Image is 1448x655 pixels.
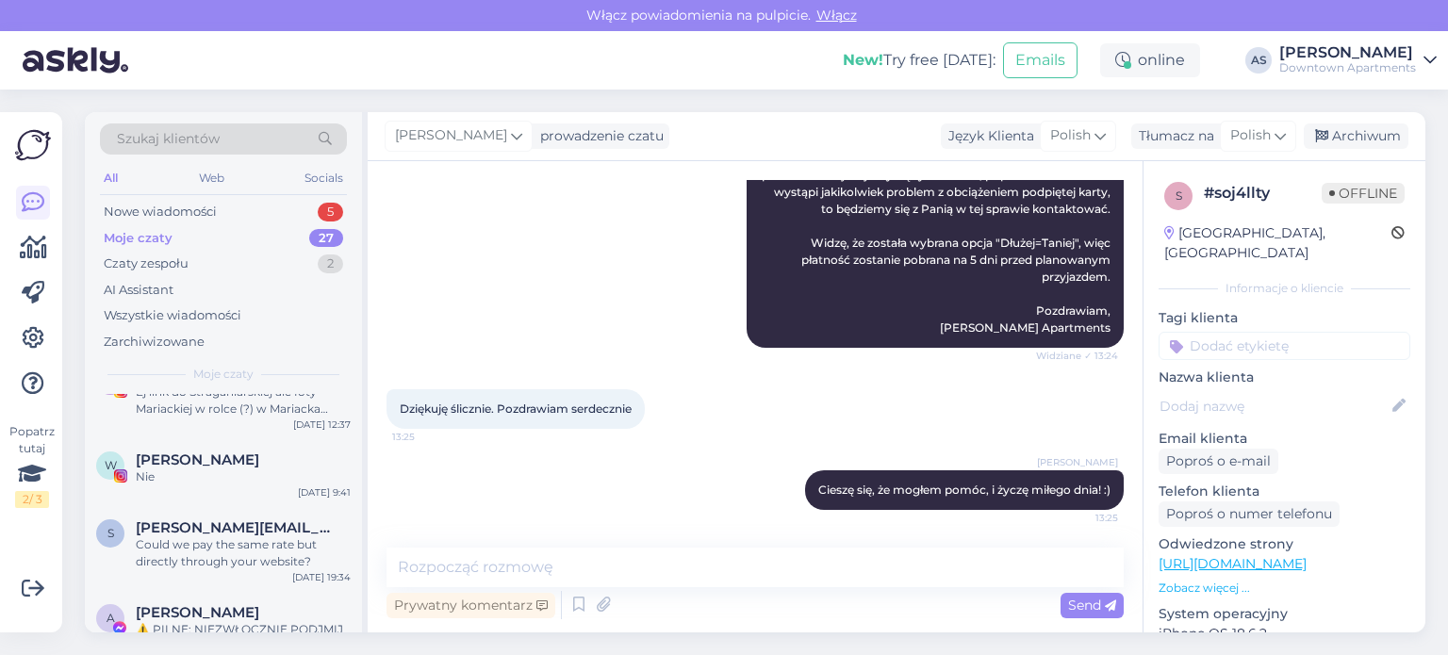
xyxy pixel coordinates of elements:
[1279,45,1437,75] a: [PERSON_NAME]Downtown Apartments
[533,126,664,146] div: prowadzenie czatu
[104,254,189,273] div: Czaty zespołu
[1159,580,1410,597] p: Zobacz więcej ...
[136,519,332,536] span: sharbel.dahlan@gmail.com
[1159,604,1410,624] p: System operacyjny
[292,570,351,584] div: [DATE] 19:34
[1003,42,1078,78] button: Emails
[107,611,115,625] span: A
[195,166,228,190] div: Web
[136,536,351,570] div: Could we pay the same rate but directly through your website?
[309,229,343,248] div: 27
[1322,183,1405,204] span: Offline
[105,458,117,472] span: W
[100,166,122,190] div: All
[1159,624,1410,644] p: iPhone OS 18.6.2
[1204,182,1322,205] div: # soj4llty
[104,306,241,325] div: Wszystkie wiadomości
[298,485,351,499] div: [DATE] 9:41
[1304,123,1408,149] div: Archiwum
[1159,555,1307,572] a: [URL][DOMAIN_NAME]
[1279,45,1416,60] div: [PERSON_NAME]
[1159,368,1410,387] p: Nazwa klienta
[843,49,995,72] div: Try free [DATE]:
[1164,223,1391,263] div: [GEOGRAPHIC_DATA], [GEOGRAPHIC_DATA]
[395,125,507,146] span: [PERSON_NAME]
[318,254,343,273] div: 2
[136,621,351,655] div: ⚠️ PILNE: NIEZWŁOCZNIE PODJMIJ DZIAŁANIE Twoja firmowa strona na Facebooku została oznaczona za p...
[193,366,254,383] span: Moje czaty
[843,51,883,69] b: New!
[15,423,49,508] div: Popatrz tutaj
[392,430,463,444] span: 13:25
[117,129,220,149] span: Szukaj klientów
[941,126,1034,146] div: Język Klienta
[1159,308,1410,328] p: Tagi klienta
[1230,125,1271,146] span: Polish
[1037,455,1118,469] span: [PERSON_NAME]
[293,418,351,432] div: [DATE] 12:37
[1159,501,1340,527] div: Poproś o numer telefonu
[136,384,351,418] div: Ej link do Straganiarskiej ale foty Mariackiej w rolce (?) w Mariacka jedna sypialnia
[1159,332,1410,360] input: Dodać etykietę
[318,203,343,221] div: 5
[811,7,863,24] span: Włącz
[104,203,217,221] div: Nowe wiadomości
[1047,511,1118,525] span: 13:25
[1159,449,1278,474] div: Poproś o e-mail
[1050,125,1091,146] span: Polish
[1176,188,1182,203] span: s
[1036,349,1118,363] span: Widziane ✓ 13:24
[1100,43,1200,77] div: online
[104,333,205,352] div: Zarchiwizowane
[1068,597,1116,614] span: Send
[104,281,173,300] div: AI Assistant
[818,483,1111,497] span: Cieszę się, że mogłem pomóc, i życzę miłego dnia! :)
[15,127,51,163] img: Askly Logo
[136,468,351,485] div: Nie
[15,491,49,508] div: 2 / 3
[1159,482,1410,501] p: Telefon klienta
[104,229,173,248] div: Moje czaty
[301,166,347,190] div: Socials
[1159,534,1410,554] p: Odwiedzone strony
[136,451,259,468] span: Wojciech Ratajski
[107,526,114,540] span: s
[136,604,259,621] span: Alberto Termine
[400,401,632,416] span: Dziękuję ślicznie. Pozdrawiam serdecznie
[1245,47,1272,74] div: AS
[1159,429,1410,449] p: Email klienta
[1279,60,1416,75] div: Downtown Apartments
[1160,396,1389,417] input: Dodaj nazwę
[387,593,555,618] div: Prywatny komentarz
[1131,126,1214,146] div: Tłumacz na
[1159,280,1410,297] div: Informacje o kliencie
